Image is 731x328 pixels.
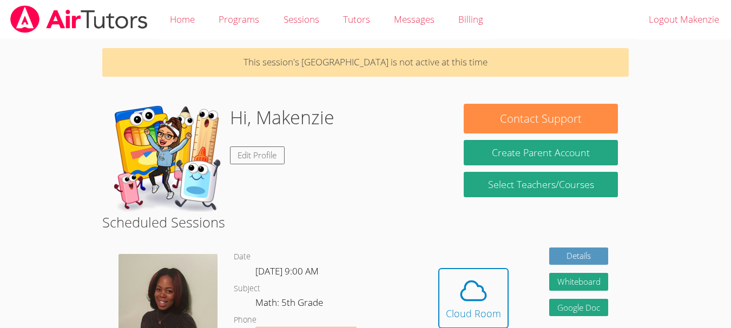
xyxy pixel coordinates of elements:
span: [DATE] 9:00 AM [255,265,319,277]
a: Select Teachers/Courses [464,172,618,197]
a: Details [549,247,609,265]
h2: Scheduled Sessions [102,212,629,232]
button: Create Parent Account [464,140,618,165]
img: airtutors_banner-c4298cdbf04f3fff15de1276eac7730deb9818008684d7c2e4769d2f7ddbe033.png [9,5,149,33]
dt: Subject [234,282,260,296]
h1: Hi, Makenzie [230,104,334,131]
div: Cloud Room [446,306,501,321]
dt: Phone [234,313,256,327]
img: school%20buddies.png [113,104,221,212]
button: Whiteboard [549,273,609,291]
dt: Date [234,250,251,264]
button: Contact Support [464,104,618,133]
dd: Math: 5th Grade [255,295,325,313]
a: Edit Profile [230,146,285,164]
span: Messages [394,13,434,25]
a: Google Doc [549,299,609,317]
p: This session's [GEOGRAPHIC_DATA] is not active at this time [102,48,629,77]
